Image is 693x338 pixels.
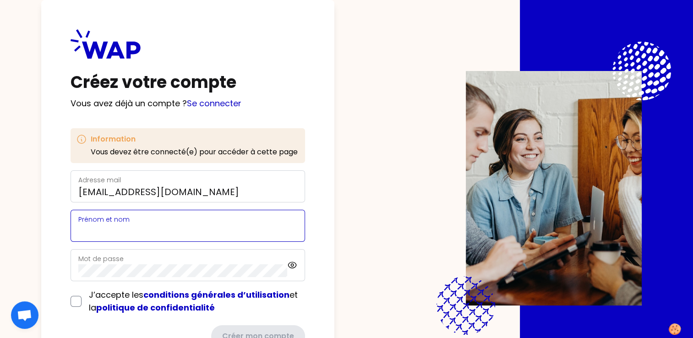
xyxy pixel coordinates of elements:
[466,71,642,305] img: Description
[71,97,305,110] p: Vous avez déjà un compte ?
[96,302,215,313] a: politique de confidentialité
[71,73,305,92] h1: Créez votre compte
[91,147,298,158] p: Vous devez être connecté(e) pour accéder à cette page
[91,134,298,145] h3: Information
[11,301,38,329] div: Ouvrir le chat
[143,289,289,300] a: conditions générales d’utilisation
[78,254,124,263] label: Mot de passe
[89,289,298,313] span: J’accepte les et la
[187,98,241,109] a: Se connecter
[78,215,130,224] label: Prénom et nom
[78,175,121,185] label: Adresse mail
